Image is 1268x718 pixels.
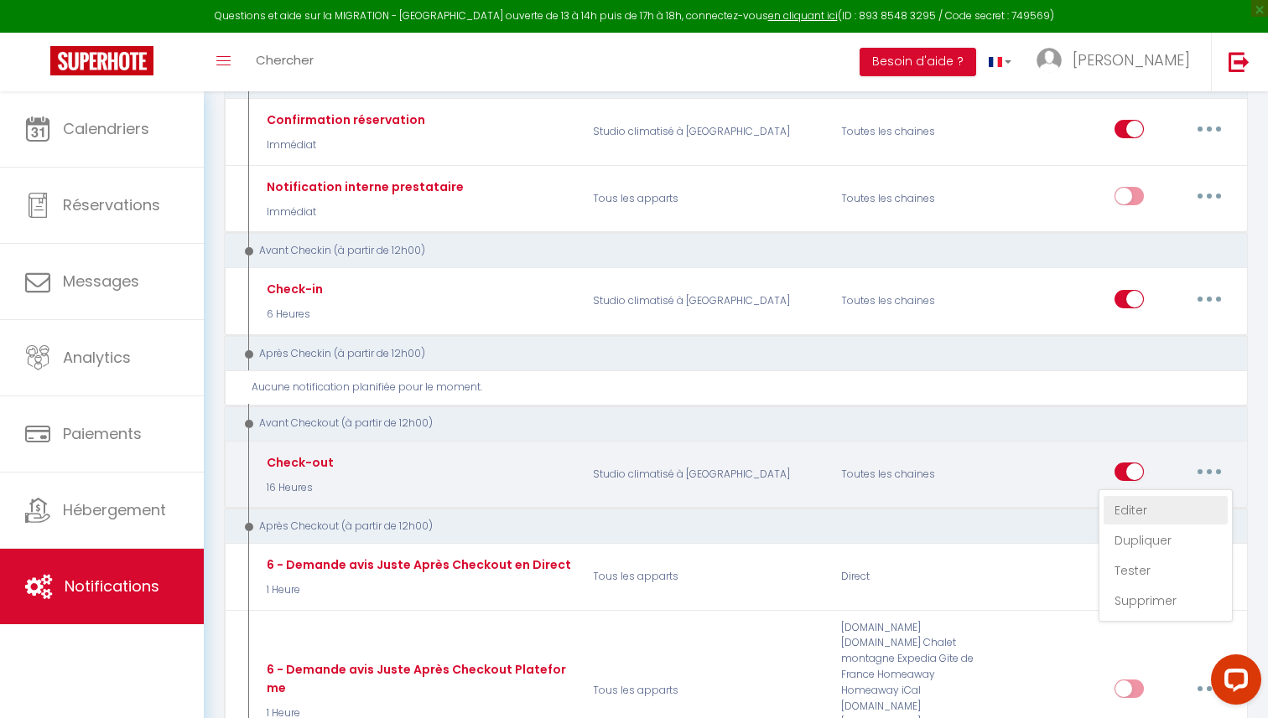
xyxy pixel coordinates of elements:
[240,519,1213,535] div: Après Checkout (à partir de 12h00)
[830,553,995,602] div: Direct
[63,499,166,520] span: Hébergement
[243,33,326,91] a: Chercher
[63,347,131,368] span: Analytics
[63,423,142,444] span: Paiements
[262,137,425,153] p: Immédiat
[1104,526,1228,555] a: Dupliquer
[240,416,1213,431] div: Avant Checkout (à partir de 12h00)
[768,8,838,23] a: en cliquant ici
[240,346,1213,362] div: Après Checkin (à partir de 12h00)
[1229,51,1250,72] img: logout
[262,178,464,196] div: Notification interne prestataire
[582,553,830,602] p: Tous les apparts
[830,107,995,156] div: Toutes les chaines
[252,380,1233,395] div: Aucune notification planifiée pour le moment.
[262,555,571,574] div: 6 - Demande avis Juste Après Checkout en Direct
[1024,33,1211,91] a: ... [PERSON_NAME]
[63,118,149,139] span: Calendriers
[830,450,995,498] div: Toutes les chaines
[1198,648,1268,718] iframe: LiveChat chat widget
[262,480,334,496] p: 16 Heures
[1104,586,1228,615] a: Supprimer
[240,243,1213,259] div: Avant Checkin (à partir de 12h00)
[1104,556,1228,585] a: Tester
[50,46,153,75] img: Super Booking
[262,280,323,298] div: Check-in
[262,582,571,598] p: 1 Heure
[582,174,830,223] p: Tous les apparts
[65,576,159,597] span: Notifications
[830,277,995,326] div: Toutes les chaines
[1104,496,1228,524] a: Editer
[262,453,334,472] div: Check-out
[1037,48,1062,73] img: ...
[582,107,830,156] p: Studio climatisé à [GEOGRAPHIC_DATA]
[262,307,323,323] p: 6 Heures
[830,174,995,223] div: Toutes les chaines
[262,204,464,220] p: Immédiat
[582,277,830,326] p: Studio climatisé à [GEOGRAPHIC_DATA]
[63,194,160,215] span: Réservations
[262,660,571,697] div: 6 - Demande avis Juste Après Checkout Plateforme
[1073,49,1190,70] span: [PERSON_NAME]
[582,450,830,498] p: Studio climatisé à [GEOGRAPHIC_DATA]
[63,271,139,292] span: Messages
[262,111,425,129] div: Confirmation réservation
[860,48,976,76] button: Besoin d'aide ?
[256,51,314,69] span: Chercher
